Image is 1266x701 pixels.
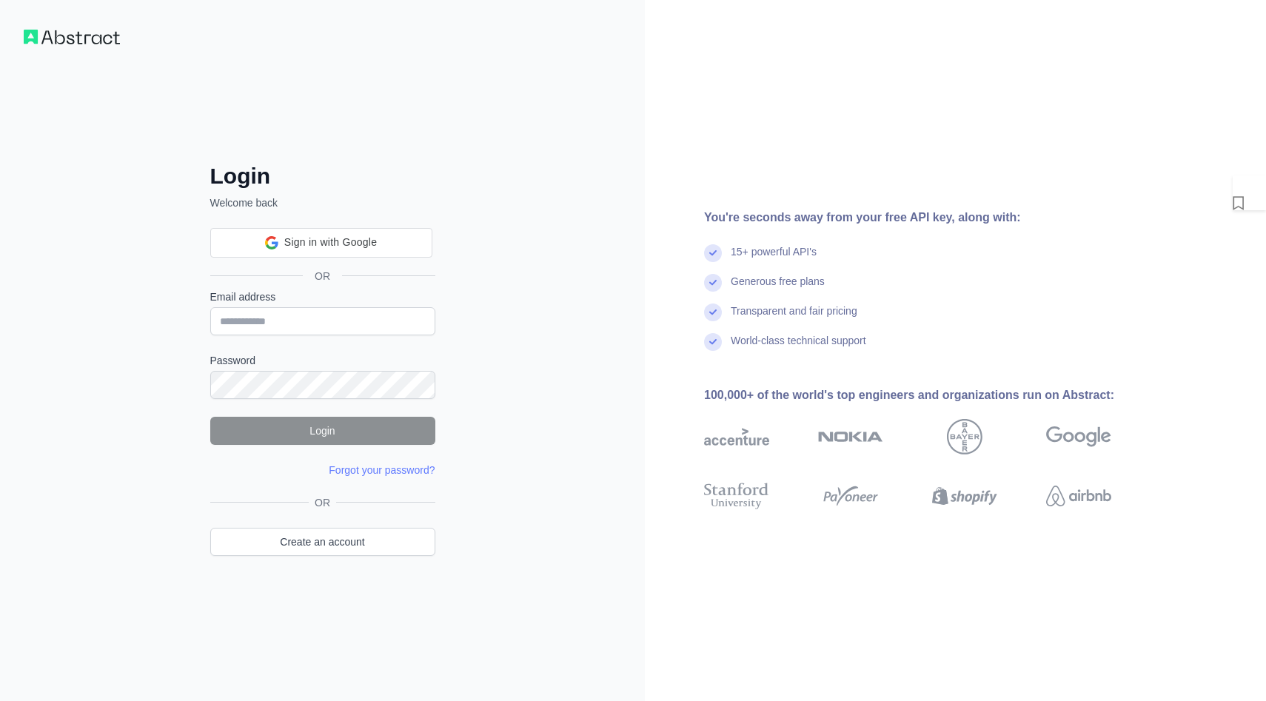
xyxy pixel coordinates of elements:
[704,386,1159,404] div: 100,000+ of the world's top engineers and organizations run on Abstract:
[704,209,1159,227] div: You're seconds away from your free API key, along with:
[284,235,377,250] span: Sign in with Google
[947,419,982,455] img: bayer
[210,163,435,189] h2: Login
[731,303,857,333] div: Transparent and fair pricing
[704,480,769,512] img: stanford university
[704,303,722,321] img: check mark
[731,244,817,274] div: 15+ powerful API's
[329,464,435,476] a: Forgot your password?
[210,417,435,445] button: Login
[303,269,342,284] span: OR
[210,528,435,556] a: Create an account
[1233,196,1244,210] img: Saved Icon
[210,353,435,368] label: Password
[932,480,997,512] img: shopify
[704,244,722,262] img: check mark
[210,289,435,304] label: Email address
[704,274,722,292] img: check mark
[731,333,866,363] div: World-class technical support
[731,274,825,303] div: Generous free plans
[818,419,883,455] img: nokia
[704,333,722,351] img: check mark
[1233,175,1247,192] img: Editorialist Icon
[210,228,432,258] div: Sign in with Google
[24,30,120,44] img: Workflow
[1046,419,1111,455] img: google
[309,495,336,510] span: OR
[210,195,435,210] p: Welcome back
[704,419,769,455] img: accenture
[818,480,883,512] img: payoneer
[1046,480,1111,512] img: airbnb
